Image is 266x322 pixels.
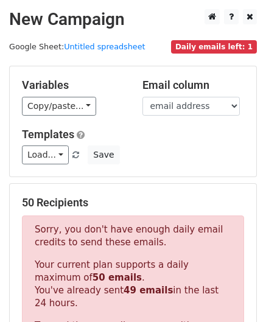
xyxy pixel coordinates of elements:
a: Copy/paste... [22,97,96,116]
a: Templates [22,128,74,141]
strong: 50 emails [93,272,142,283]
small: Google Sheet: [9,42,145,51]
a: Load... [22,145,69,164]
a: Daily emails left: 1 [171,42,257,51]
span: Daily emails left: 1 [171,40,257,54]
a: Untitled spreadsheet [64,42,145,51]
h5: 50 Recipients [22,196,244,209]
iframe: Chat Widget [205,264,266,322]
h5: Variables [22,79,124,92]
p: Your current plan supports a daily maximum of . You've already sent in the last 24 hours. [35,259,231,310]
strong: 49 emails [124,285,173,296]
h5: Email column [142,79,245,92]
p: Sorry, you don't have enough daily email credits to send these emails. [35,223,231,249]
h2: New Campaign [9,9,257,30]
button: Save [88,145,119,164]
